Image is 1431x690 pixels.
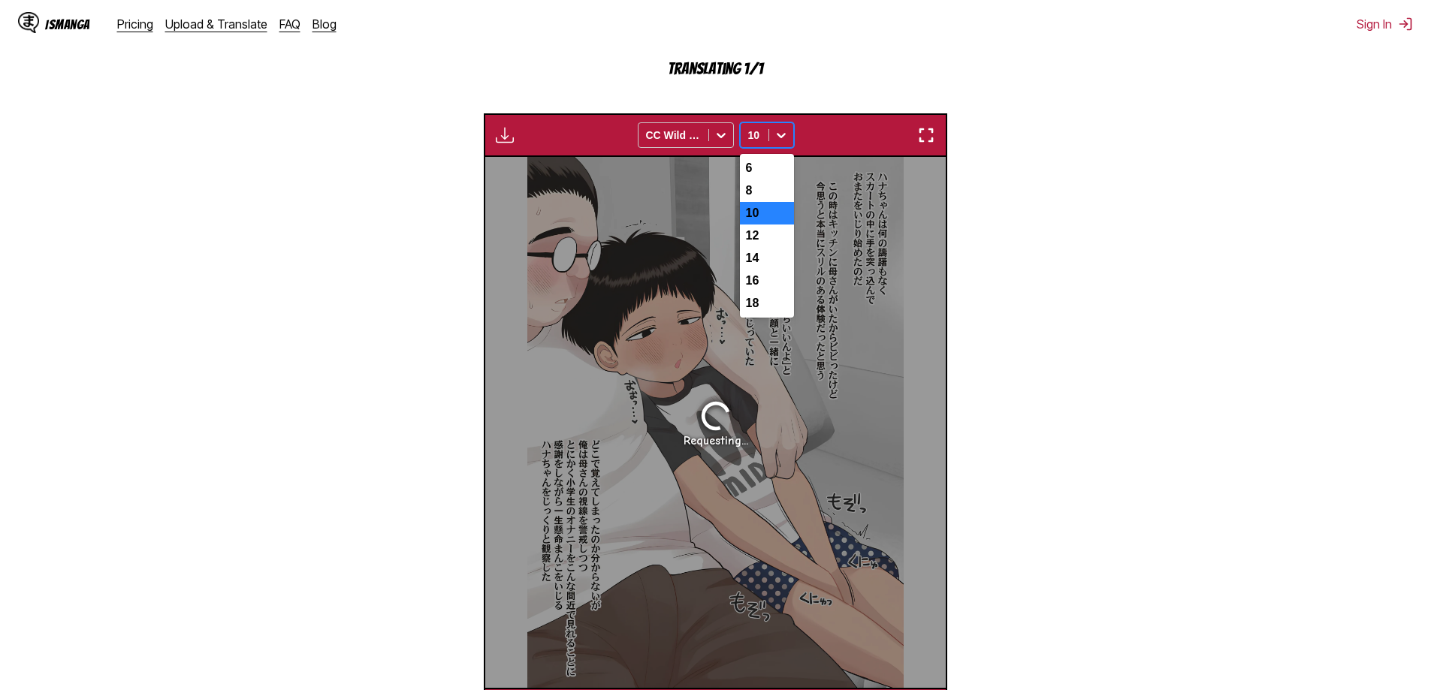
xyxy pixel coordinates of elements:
div: Requesting... [684,434,748,447]
img: Enter fullscreen [917,126,935,144]
a: IsManga LogoIsManga [18,12,117,36]
div: 14 [740,247,794,270]
p: Translating 1/1 [565,60,865,77]
a: Blog [312,17,337,32]
img: Download translated images [496,126,514,144]
a: Pricing [117,17,153,32]
img: IsManga Logo [18,12,39,33]
div: 10 [740,202,794,224]
img: Loading [698,398,734,434]
div: 16 [740,270,794,292]
div: IsManga [45,17,90,32]
div: 12 [740,224,794,247]
div: 18 [740,292,794,315]
div: 8 [740,179,794,202]
a: Upload & Translate [165,17,267,32]
img: Sign out [1398,17,1413,32]
a: FAQ [279,17,300,32]
button: Sign In [1357,17,1413,32]
div: 6 [740,157,794,179]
